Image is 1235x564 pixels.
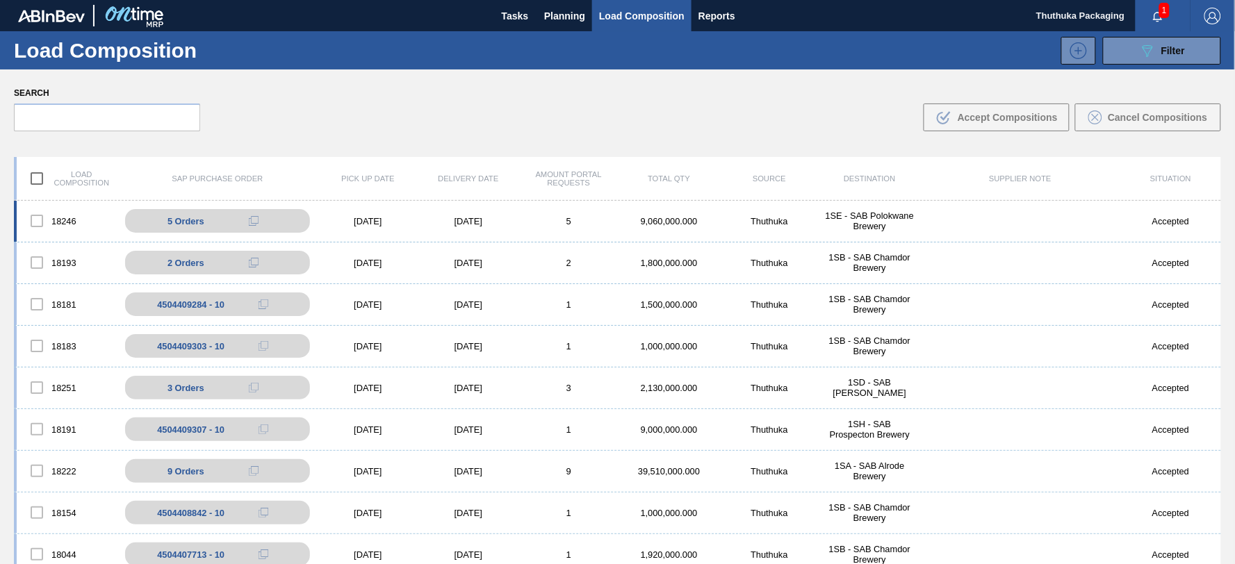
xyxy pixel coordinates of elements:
[920,174,1121,183] div: Supplier Note
[418,424,518,435] div: [DATE]
[819,377,919,398] div: 1SD - SAB Rosslyn Brewery
[318,383,418,393] div: [DATE]
[167,383,204,393] span: 3 Orders
[418,549,518,560] div: [DATE]
[619,508,719,518] div: 1,000,000.000
[518,549,619,560] div: 1
[250,546,277,563] div: Copy
[1054,37,1096,65] div: New Load Composition
[719,299,819,310] div: Thuthuka
[518,383,619,393] div: 3
[318,508,418,518] div: [DATE]
[157,424,224,435] div: 4504409307 - 10
[819,210,919,231] div: 1SE - SAB Polokwane Brewery
[1121,424,1221,435] div: Accepted
[518,299,619,310] div: 1
[17,373,117,402] div: 18251
[318,216,418,226] div: [DATE]
[819,252,919,273] div: 1SB - SAB Chamdor Brewery
[17,331,117,360] div: 18183
[1108,112,1207,123] span: Cancel Compositions
[958,112,1058,123] span: Accept Compositions
[240,254,268,271] div: Copy
[1161,45,1185,56] span: Filter
[518,466,619,476] div: 9
[418,341,518,351] div: [DATE]
[924,103,1070,131] button: Accept Compositions
[418,174,518,183] div: Delivery Date
[240,379,268,396] div: Copy
[240,463,268,479] div: Copy
[719,341,819,351] div: Thuthuka
[819,419,919,440] div: 1SH - SAB Prospecton Brewery
[619,216,719,226] div: 9,060,000.000
[17,498,117,527] div: 18154
[1121,174,1221,183] div: Situation
[1103,37,1221,65] button: Filter
[599,8,685,24] span: Load Composition
[418,466,518,476] div: [DATE]
[719,216,819,226] div: Thuthuka
[500,8,530,24] span: Tasks
[619,549,719,560] div: 1,920,000.000
[619,424,719,435] div: 9,000,000.000
[1121,341,1221,351] div: Accepted
[318,341,418,351] div: [DATE]
[1204,8,1221,24] img: Logout
[157,341,224,351] div: 4504409303 - 10
[619,174,719,183] div: Total Qty
[17,415,117,444] div: 18191
[17,456,117,486] div: 18222
[250,504,277,521] div: Copy
[619,383,719,393] div: 2,130,000.000
[14,83,200,103] label: Search
[518,258,619,268] div: 2
[619,299,719,310] div: 1,500,000.000
[240,213,268,229] div: Copy
[250,338,277,354] div: Copy
[418,258,518,268] div: [DATE]
[17,248,117,277] div: 18193
[518,216,619,226] div: 5
[418,383,518,393] div: [DATE]
[418,299,518,310] div: [DATE]
[819,335,919,356] div: 1SB - SAB Chamdor Brewery
[719,258,819,268] div: Thuthuka
[318,174,418,183] div: Pick up Date
[318,466,418,476] div: [DATE]
[18,10,85,22] img: TNhmsLtSVTkK8tSr43FrP2fwEKptu5GPRR3wAAAABJRU5ErkJggg==
[418,216,518,226] div: [DATE]
[544,8,585,24] span: Planning
[167,258,204,268] span: 2 Orders
[719,549,819,560] div: Thuthuka
[318,424,418,435] div: [DATE]
[518,170,619,187] div: Amount Portal Requests
[167,466,204,476] span: 9 Orders
[719,174,819,183] div: Source
[1121,508,1221,518] div: Accepted
[250,421,277,438] div: Copy
[719,424,819,435] div: Thuthuka
[157,508,224,518] div: 4504408842 - 10
[17,164,117,193] div: Load composition
[719,466,819,476] div: Thuthuka
[1075,103,1221,131] button: Cancel Compositions
[318,258,418,268] div: [DATE]
[1121,383,1221,393] div: Accepted
[619,258,719,268] div: 1,800,000.000
[318,299,418,310] div: [DATE]
[819,294,919,315] div: 1SB - SAB Chamdor Brewery
[819,461,919,481] div: 1SA - SAB Alrode Brewery
[17,206,117,235] div: 18246
[698,8,735,24] span: Reports
[14,42,240,58] h1: Load Composition
[1121,258,1221,268] div: Accepted
[619,466,719,476] div: 39,510,000.000
[157,549,224,560] div: 4504407713 - 10
[719,383,819,393] div: Thuthuka
[619,341,719,351] div: 1,000,000.000
[157,299,224,310] div: 4504409284 - 10
[1121,549,1221,560] div: Accepted
[117,174,318,183] div: SAP Purchase Order
[17,290,117,319] div: 18181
